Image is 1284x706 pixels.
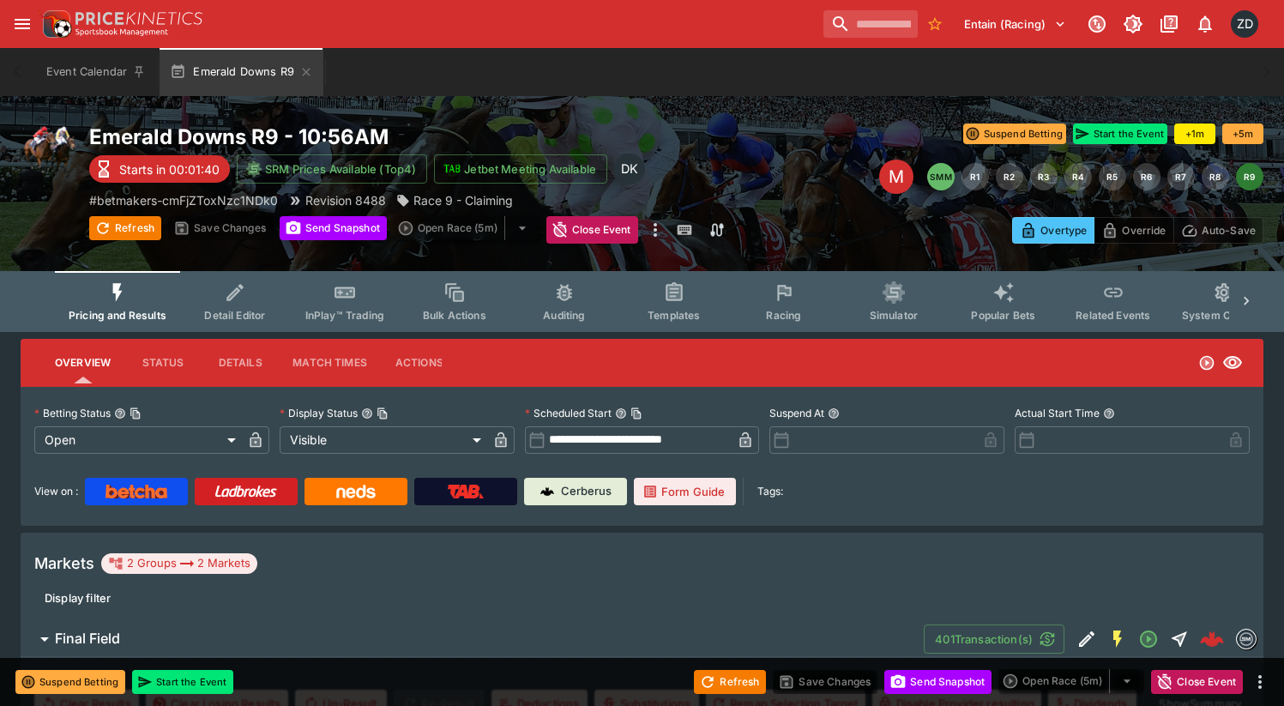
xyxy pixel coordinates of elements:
div: Open [34,426,242,454]
button: +1m [1174,124,1215,144]
img: horse_racing.png [21,124,75,178]
button: R4 [1064,163,1092,190]
img: jetbet-logo.svg [443,160,461,178]
button: Start the Event [1073,124,1167,144]
p: Starts in 00:01:40 [119,160,220,178]
label: Tags: [757,478,783,505]
img: Betcha [105,485,167,498]
button: Copy To Clipboard [630,407,642,419]
button: Actual Start Time [1103,407,1115,419]
button: open drawer [7,9,38,39]
p: Actual Start Time [1015,406,1100,420]
button: Auto-Save [1173,217,1263,244]
button: Documentation [1154,9,1185,39]
button: SMM [927,163,955,190]
button: Connected to PK [1082,9,1112,39]
button: No Bookmarks [921,10,949,38]
span: System Controls [1182,309,1266,322]
span: Bulk Actions [423,309,486,322]
button: Notifications [1190,9,1221,39]
button: R2 [996,163,1023,190]
button: more [645,216,666,244]
p: Overtype [1040,221,1087,239]
div: split button [998,669,1144,693]
button: Betting StatusCopy To Clipboard [114,407,126,419]
button: Toggle light/dark mode [1118,9,1148,39]
input: search [823,10,918,38]
button: Override [1094,217,1173,244]
button: Open [1133,624,1164,655]
span: Pricing and Results [69,309,166,322]
button: Copy To Clipboard [130,407,142,419]
p: Suspend At [769,406,824,420]
div: Start From [1012,217,1263,244]
button: Refresh [694,670,766,694]
button: R6 [1133,163,1160,190]
button: Suspend At [828,407,840,419]
button: Actions [381,342,458,383]
div: Event type filters [55,271,1229,332]
button: R5 [1099,163,1126,190]
p: Betting Status [34,406,111,420]
p: Scheduled Start [525,406,612,420]
p: Display Status [280,406,358,420]
div: 2 Groups 2 Markets [108,553,250,574]
svg: Open [1198,354,1215,371]
h5: Markets [34,553,94,573]
p: Override [1122,221,1166,239]
button: Select Tenant [954,10,1076,38]
button: SGM Enabled [1102,624,1133,655]
p: Revision 8488 [305,191,386,209]
a: Form Guide [634,478,736,505]
button: Start the Event [132,670,233,694]
button: Edit Detail [1071,624,1102,655]
a: Cerberus [524,478,627,505]
button: Suspend Betting [15,670,125,694]
button: R8 [1202,163,1229,190]
div: 4452014d-4adb-4d8d-b44e-9d24e1363016 [1200,627,1224,651]
button: Display StatusCopy To Clipboard [361,407,373,419]
button: SRM Prices Available (Top4) [237,154,427,184]
button: Overtype [1012,217,1094,244]
button: Final Field [21,622,924,656]
nav: pagination navigation [927,163,1263,190]
button: R7 [1167,163,1195,190]
button: Suspend Betting [963,124,1066,144]
button: Send Snapshot [884,670,992,694]
img: PriceKinetics [75,12,202,25]
svg: Open [1138,629,1159,649]
button: Details [202,342,279,383]
span: InPlay™ Trading [305,309,384,322]
span: Auditing [543,309,585,322]
span: Popular Bets [971,309,1035,322]
span: Racing [766,309,801,322]
img: Cerberus [540,485,554,498]
h6: Final Field [55,630,120,648]
button: Match Times [279,342,381,383]
button: Straight [1164,624,1195,655]
button: Copy To Clipboard [377,407,389,419]
button: Status [124,342,202,383]
button: 401Transaction(s) [924,625,1064,654]
button: more [1250,672,1270,692]
button: Scheduled StartCopy To Clipboard [615,407,627,419]
button: Zarne Dravitzki [1226,5,1263,43]
p: Cerberus [561,483,612,500]
button: R1 [961,163,989,190]
button: Refresh [89,216,161,240]
button: Emerald Downs R9 [160,48,323,96]
button: R3 [1030,163,1058,190]
span: Templates [648,309,700,322]
div: Visible [280,426,487,454]
span: Detail Editor [204,309,265,322]
a: 4452014d-4adb-4d8d-b44e-9d24e1363016 [1195,622,1229,656]
img: PriceKinetics Logo [38,7,72,41]
button: Display filter [34,584,121,612]
div: Dabin Kim [614,154,645,184]
svg: Visible [1222,353,1243,373]
button: Overview [41,342,124,383]
button: Close Event [1151,670,1243,694]
img: betmakers [1237,630,1256,649]
div: Race 9 - Claiming [396,191,513,209]
div: split button [394,216,540,240]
